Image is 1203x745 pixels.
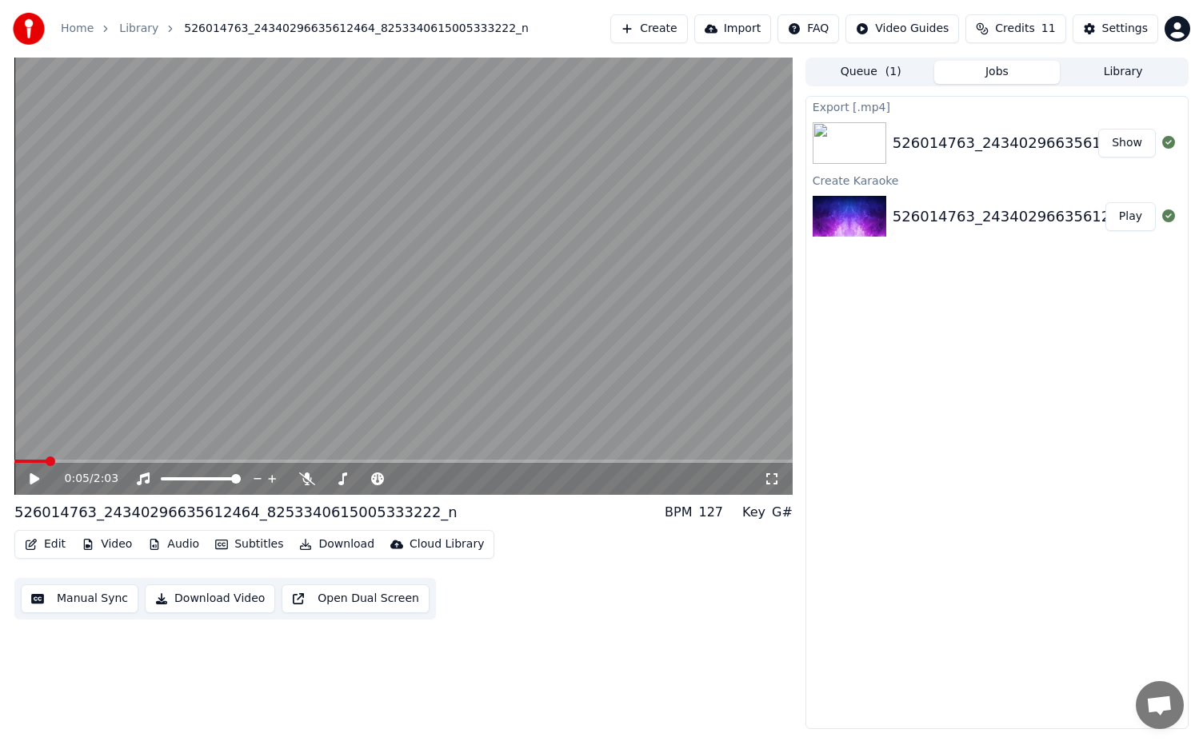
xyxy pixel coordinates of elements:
div: / [65,471,103,487]
button: Show [1098,129,1156,157]
span: 11 [1041,21,1056,37]
div: Export [.mp4] [806,97,1188,116]
button: Open Dual Screen [282,584,430,613]
button: Credits11 [965,14,1065,43]
div: 526014763_24340296635612464_8253340615005333222_n [14,501,458,524]
a: Library [119,21,158,37]
div: Settings [1102,21,1148,37]
button: Settings [1073,14,1158,43]
span: 0:05 [65,471,90,487]
button: Import [694,14,771,43]
button: Jobs [934,61,1061,84]
span: 526014763_24340296635612464_8253340615005333222_n [184,21,529,37]
button: Library [1060,61,1186,84]
div: Create Karaoke [806,170,1188,189]
div: Key [742,503,765,522]
div: Öppna chatt [1136,681,1184,729]
button: Manual Sync [21,584,138,613]
img: youka [13,13,45,45]
nav: breadcrumb [61,21,529,37]
span: ( 1 ) [885,64,901,80]
div: Cloud Library [410,536,484,552]
span: 2:03 [94,471,118,487]
button: Queue [808,61,934,84]
button: FAQ [777,14,839,43]
span: Credits [995,21,1034,37]
button: Subtitles [209,533,290,556]
div: BPM [665,503,692,522]
div: 127 [698,503,723,522]
a: Home [61,21,94,37]
button: Video [75,533,138,556]
button: Video Guides [845,14,959,43]
button: Download Video [145,584,275,613]
button: Create [610,14,688,43]
div: G# [772,503,793,522]
button: Audio [142,533,206,556]
button: Download [293,533,381,556]
button: Edit [18,533,72,556]
button: Play [1105,202,1156,231]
